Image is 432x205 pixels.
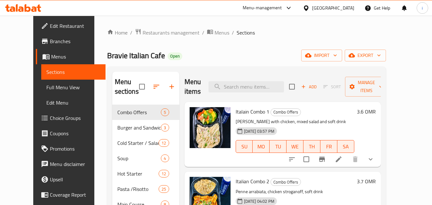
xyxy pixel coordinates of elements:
span: Manage items [350,79,383,95]
div: items [159,170,169,177]
div: items [161,154,169,162]
span: Pasta /Risotto [117,185,159,193]
div: [GEOGRAPHIC_DATA] [312,4,354,12]
span: 4 [161,155,169,162]
h2: Menu items [185,77,201,96]
a: Upsell [36,172,106,187]
button: TH [303,140,320,153]
span: Select section first [319,82,345,92]
div: Pasta /Risotto25 [112,181,179,197]
a: Branches [36,34,106,49]
span: 3 [161,125,169,131]
h6: 3.7 OMR [357,177,376,186]
button: Add section [164,79,179,94]
span: Promotions [50,145,100,153]
span: import [306,51,337,59]
a: Menus [207,28,229,37]
span: 5 [161,109,169,115]
div: Combo Offers [271,108,301,116]
a: Choice Groups [36,110,106,126]
span: WE [289,142,301,151]
a: Coupons [36,126,106,141]
button: sort-choices [284,152,300,167]
svg: Show Choices [367,155,374,163]
span: Restaurants management [143,29,200,36]
a: Coverage Report [36,187,106,202]
li: / [130,29,132,36]
input: search [208,81,284,92]
button: MO [253,140,270,153]
button: show more [363,152,378,167]
a: Edit Menu [41,95,106,110]
button: export [345,50,386,61]
span: [DATE] 04:02 PM [241,198,277,204]
img: Italain Combo 1 [190,107,231,148]
span: Full Menu View [46,83,100,91]
div: items [161,124,169,131]
span: 12 [159,171,169,177]
span: Italain Combo 1 [236,107,269,116]
span: Combo Offers [117,108,161,116]
span: TU [272,142,284,151]
span: Combo Offers [271,108,301,116]
span: 25 [159,186,169,192]
span: MO [255,142,267,151]
span: Coupons [50,130,100,137]
h6: 3.6 OMR [357,107,376,116]
p: [PERSON_NAME] with chicken, mixed salad and soft drink [236,118,354,126]
button: Add [299,82,319,92]
span: SA [340,142,352,151]
span: Select section [285,80,299,93]
span: Branches [50,37,100,45]
button: FR [320,140,337,153]
button: WE [287,140,303,153]
div: Combo Offers5 [112,105,179,120]
nav: breadcrumb [107,28,386,37]
span: Add [300,83,318,91]
div: items [159,185,169,193]
div: Combo Offers [271,178,301,186]
span: [DATE] 03:57 PM [241,128,277,134]
h2: Menu sections [115,77,139,96]
button: TU [270,140,287,153]
span: Select to update [300,153,313,166]
span: export [350,51,381,59]
span: Edit Menu [46,99,100,106]
div: Hot Starter12 [112,166,179,181]
li: / [232,29,234,36]
a: Menus [36,49,106,64]
span: Hot Starter [117,170,159,177]
span: Upsell [50,176,100,183]
span: i [422,4,423,12]
span: Cold Starter / Salads [117,139,159,147]
span: Open [168,53,182,59]
li: / [202,29,204,36]
span: Menu disclaimer [50,160,100,168]
span: Sections [237,29,255,36]
a: Menu disclaimer [36,156,106,172]
span: TH [306,142,318,151]
span: Sections [46,68,100,76]
a: Promotions [36,141,106,156]
button: SU [236,140,253,153]
div: Soup4 [112,151,179,166]
a: Edit Restaurant [36,18,106,34]
button: delete [348,152,363,167]
span: Burger and Sandwich [117,124,161,131]
span: 12 [159,140,169,146]
span: Sort sections [149,79,164,94]
a: Home [107,29,128,36]
a: Restaurants management [135,28,200,37]
span: FR [323,142,335,151]
a: Full Menu View [41,80,106,95]
span: Soup [117,154,161,162]
div: Open [168,52,182,60]
span: Combo Offers [271,178,301,186]
button: Manage items [345,77,388,97]
div: Cold Starter / Salads12 [112,135,179,151]
a: Edit menu item [335,155,342,163]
